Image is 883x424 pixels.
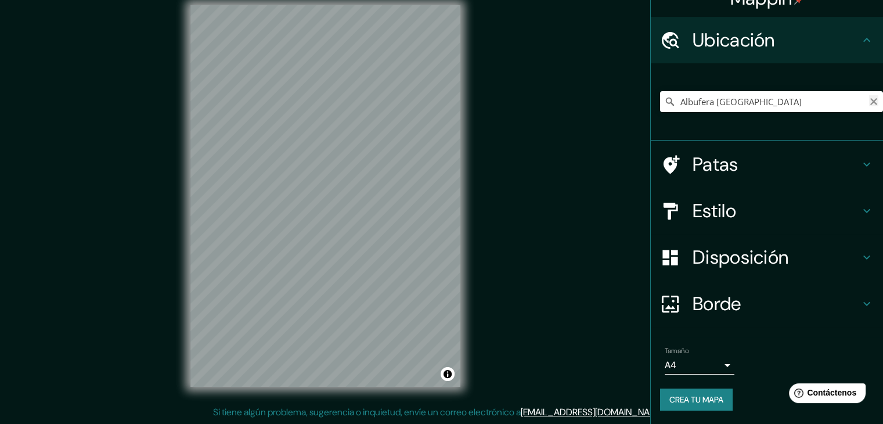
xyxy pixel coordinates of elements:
font: Estilo [693,199,736,223]
font: Si tiene algún problema, sugerencia o inquietud, envíe un correo electrónico a [213,406,521,418]
font: Disposición [693,245,788,270]
div: Ubicación [651,17,883,63]
div: Estilo [651,188,883,234]
button: Activar o desactivar atribución [441,367,455,381]
font: Borde [693,292,741,316]
button: Claro [869,95,878,106]
input: Elige tu ciudad o zona [660,91,883,112]
div: Disposición [651,234,883,281]
iframe: Lanzador de widgets de ayuda [780,379,870,411]
font: Patas [693,152,738,177]
font: Tamaño [665,346,689,355]
div: A4 [665,356,734,375]
div: Borde [651,281,883,327]
button: Crea tu mapa [660,389,733,411]
div: Patas [651,141,883,188]
font: Crea tu mapa [669,394,723,405]
font: A4 [665,359,676,371]
font: Ubicación [693,28,775,52]
a: [EMAIL_ADDRESS][DOMAIN_NAME] [521,406,664,418]
canvas: Mapa [190,5,460,387]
